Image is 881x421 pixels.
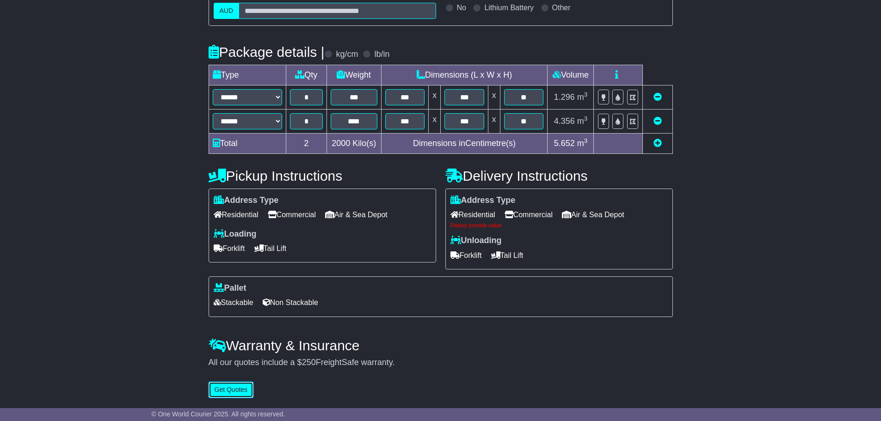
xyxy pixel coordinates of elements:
td: x [488,85,500,109]
label: Unloading [450,236,502,246]
td: Total [209,133,286,153]
button: Get Quotes [209,382,254,398]
span: Tail Lift [491,248,524,262]
h4: Pickup Instructions [209,168,436,183]
h4: Warranty & Insurance [209,338,673,353]
div: Please provide value [450,222,668,229]
span: © One World Courier 2025. All rights reserved. [152,410,285,418]
td: Qty [286,65,327,85]
td: x [429,109,441,133]
span: Tail Lift [254,241,287,256]
span: 5.652 [554,139,575,148]
label: Lithium Battery [484,3,534,12]
td: Kilo(s) [327,133,381,153]
sup: 3 [584,91,588,98]
a: Remove this item [653,116,662,126]
sup: 3 [584,115,588,122]
span: 250 [302,358,316,367]
td: Type [209,65,286,85]
span: Air & Sea Depot [562,207,624,222]
span: Non Stackable [263,295,318,310]
label: Pallet [214,283,246,293]
a: Add new item [653,139,662,148]
td: 2 [286,133,327,153]
td: x [429,85,441,109]
label: AUD [214,3,240,19]
td: Dimensions in Centimetre(s) [381,133,548,153]
label: Other [552,3,571,12]
label: Address Type [450,195,516,206]
h4: Package details | [209,44,325,60]
span: Commercial [268,207,316,222]
a: Remove this item [653,92,662,102]
td: x [488,109,500,133]
div: All our quotes include a $ FreightSafe warranty. [209,358,673,368]
span: 4.356 [554,116,575,126]
span: Commercial [505,207,553,222]
span: Residential [450,207,495,222]
h4: Delivery Instructions [445,168,673,183]
span: Forklift [450,248,482,262]
label: Address Type [214,195,279,206]
span: Forklift [214,241,245,256]
td: Volume [548,65,594,85]
span: m [577,92,588,102]
td: Weight [327,65,381,85]
span: m [577,116,588,126]
label: No [457,3,466,12]
label: lb/in [374,49,389,60]
sup: 3 [584,137,588,144]
label: Loading [214,229,257,239]
span: Residential [214,207,259,222]
td: Dimensions (L x W x H) [381,65,548,85]
span: Air & Sea Depot [325,207,388,222]
label: kg/cm [336,49,358,60]
span: Stackable [214,295,253,310]
span: 2000 [332,139,350,148]
span: 1.296 [554,92,575,102]
span: m [577,139,588,148]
